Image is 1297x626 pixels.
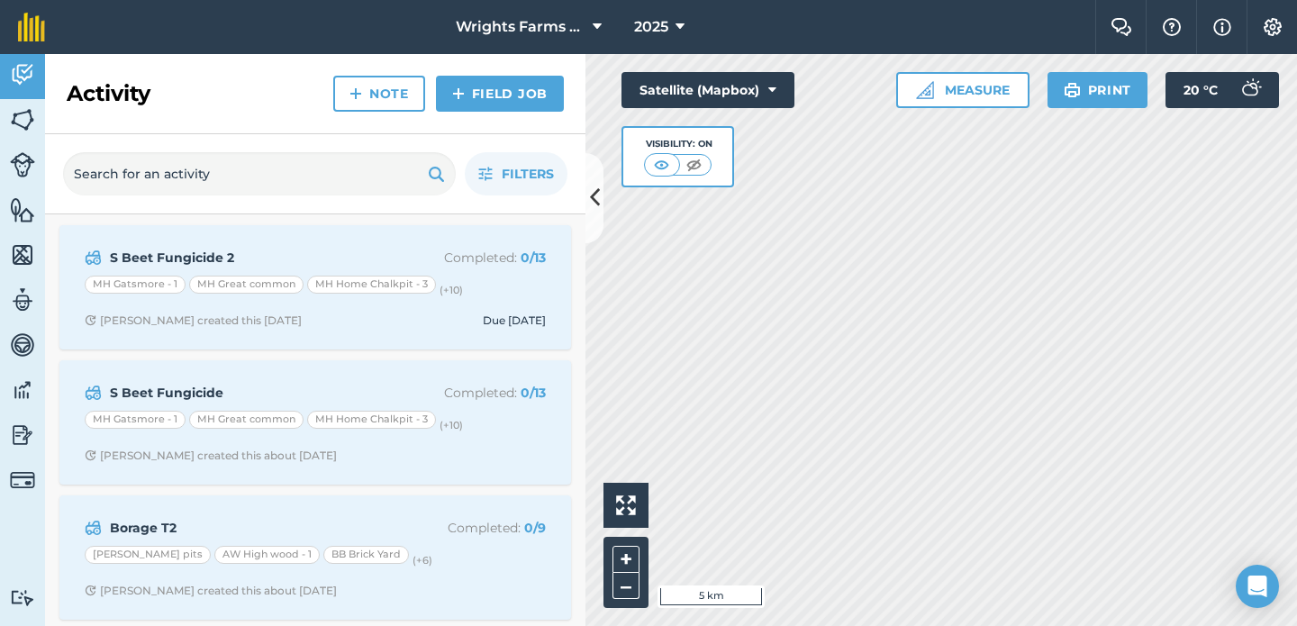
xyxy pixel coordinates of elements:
a: Note [333,76,425,112]
div: [PERSON_NAME] pits [85,546,211,564]
p: Completed : [403,518,546,538]
button: Print [1048,72,1148,108]
img: Two speech bubbles overlapping with the left bubble in the forefront [1111,18,1132,36]
div: MH Home Chalkpit - 3 [307,276,436,294]
div: MH Great common [189,411,304,429]
img: svg+xml;base64,PHN2ZyB4bWxucz0iaHR0cDovL3d3dy53My5vcmcvMjAwMC9zdmciIHdpZHRoPSI1MCIgaGVpZ2h0PSI0MC... [650,156,673,174]
div: Due [DATE] [483,313,546,328]
span: 20 ° C [1184,72,1218,108]
img: svg+xml;base64,PD94bWwgdmVyc2lvbj0iMS4wIiBlbmNvZGluZz0idXRmLTgiPz4KPCEtLSBHZW5lcmF0b3I6IEFkb2JlIE... [85,382,102,404]
img: svg+xml;base64,PHN2ZyB4bWxucz0iaHR0cDovL3d3dy53My5vcmcvMjAwMC9zdmciIHdpZHRoPSIxNyIgaGVpZ2h0PSIxNy... [1213,16,1231,38]
span: Wrights Farms Contracting [456,16,585,38]
p: Completed : [403,248,546,268]
img: Clock with arrow pointing clockwise [85,449,96,461]
div: MH Home Chalkpit - 3 [307,411,436,429]
strong: S Beet Fungicide 2 [110,248,395,268]
strong: Borage T2 [110,518,395,538]
div: MH Gatsmore - 1 [85,411,186,429]
img: svg+xml;base64,PD94bWwgdmVyc2lvbj0iMS4wIiBlbmNvZGluZz0idXRmLTgiPz4KPCEtLSBHZW5lcmF0b3I6IEFkb2JlIE... [10,152,35,177]
div: AW High wood - 1 [214,546,320,564]
img: fieldmargin Logo [18,13,45,41]
div: MH Gatsmore - 1 [85,276,186,294]
div: [PERSON_NAME] created this about [DATE] [85,449,337,463]
img: A cog icon [1262,18,1283,36]
img: svg+xml;base64,PD94bWwgdmVyc2lvbj0iMS4wIiBlbmNvZGluZz0idXRmLTgiPz4KPCEtLSBHZW5lcmF0b3I6IEFkb2JlIE... [1232,72,1268,108]
div: BB Brick Yard [323,546,409,564]
img: svg+xml;base64,PD94bWwgdmVyc2lvbj0iMS4wIiBlbmNvZGluZz0idXRmLTgiPz4KPCEtLSBHZW5lcmF0b3I6IEFkb2JlIE... [10,467,35,493]
strong: 0 / 13 [521,249,546,266]
span: 2025 [634,16,668,38]
small: (+ 10 ) [440,419,463,431]
img: Clock with arrow pointing clockwise [85,585,96,596]
small: (+ 6 ) [413,554,432,567]
img: svg+xml;base64,PHN2ZyB4bWxucz0iaHR0cDovL3d3dy53My5vcmcvMjAwMC9zdmciIHdpZHRoPSIxOSIgaGVpZ2h0PSIyNC... [428,163,445,185]
div: Visibility: On [644,137,712,151]
img: svg+xml;base64,PHN2ZyB4bWxucz0iaHR0cDovL3d3dy53My5vcmcvMjAwMC9zdmciIHdpZHRoPSIxOSIgaGVpZ2h0PSIyNC... [1064,79,1081,101]
img: svg+xml;base64,PD94bWwgdmVyc2lvbj0iMS4wIiBlbmNvZGluZz0idXRmLTgiPz4KPCEtLSBHZW5lcmF0b3I6IEFkb2JlIE... [10,422,35,449]
img: svg+xml;base64,PD94bWwgdmVyc2lvbj0iMS4wIiBlbmNvZGluZz0idXRmLTgiPz4KPCEtLSBHZW5lcmF0b3I6IEFkb2JlIE... [10,589,35,606]
button: + [612,546,639,573]
small: (+ 10 ) [440,284,463,296]
img: Ruler icon [916,81,934,99]
a: Field Job [436,76,564,112]
span: Filters [502,164,554,184]
input: Search for an activity [63,152,456,195]
img: svg+xml;base64,PD94bWwgdmVyc2lvbj0iMS4wIiBlbmNvZGluZz0idXRmLTgiPz4KPCEtLSBHZW5lcmF0b3I6IEFkb2JlIE... [10,61,35,88]
img: Clock with arrow pointing clockwise [85,314,96,326]
img: svg+xml;base64,PHN2ZyB4bWxucz0iaHR0cDovL3d3dy53My5vcmcvMjAwMC9zdmciIHdpZHRoPSIxNCIgaGVpZ2h0PSIyNC... [349,83,362,104]
h2: Activity [67,79,150,108]
img: svg+xml;base64,PD94bWwgdmVyc2lvbj0iMS4wIiBlbmNvZGluZz0idXRmLTgiPz4KPCEtLSBHZW5lcmF0b3I6IEFkb2JlIE... [10,331,35,358]
a: S Beet Fungicide 2Completed: 0/13MH Gatsmore - 1MH Great commonMH Home Chalkpit - 3(+10)Clock wit... [70,236,560,339]
div: MH Great common [189,276,304,294]
img: svg+xml;base64,PD94bWwgdmVyc2lvbj0iMS4wIiBlbmNvZGluZz0idXRmLTgiPz4KPCEtLSBHZW5lcmF0b3I6IEFkb2JlIE... [85,517,102,539]
img: Four arrows, one pointing top left, one top right, one bottom right and the last bottom left [616,495,636,515]
button: Satellite (Mapbox) [621,72,794,108]
img: svg+xml;base64,PHN2ZyB4bWxucz0iaHR0cDovL3d3dy53My5vcmcvMjAwMC9zdmciIHdpZHRoPSIxNCIgaGVpZ2h0PSIyNC... [452,83,465,104]
button: Filters [465,152,567,195]
a: Borage T2Completed: 0/9[PERSON_NAME] pitsAW High wood - 1BB Brick Yard(+6)Clock with arrow pointi... [70,506,560,609]
button: 20 °C [1165,72,1279,108]
strong: S Beet Fungicide [110,383,395,403]
div: Open Intercom Messenger [1236,565,1279,608]
div: [PERSON_NAME] created this about [DATE] [85,584,337,598]
button: Measure [896,72,1029,108]
strong: 0 / 13 [521,385,546,401]
img: svg+xml;base64,PD94bWwgdmVyc2lvbj0iMS4wIiBlbmNvZGluZz0idXRmLTgiPz4KPCEtLSBHZW5lcmF0b3I6IEFkb2JlIE... [10,377,35,404]
img: svg+xml;base64,PHN2ZyB4bWxucz0iaHR0cDovL3d3dy53My5vcmcvMjAwMC9zdmciIHdpZHRoPSI1NiIgaGVpZ2h0PSI2MC... [10,106,35,133]
img: svg+xml;base64,PD94bWwgdmVyc2lvbj0iMS4wIiBlbmNvZGluZz0idXRmLTgiPz4KPCEtLSBHZW5lcmF0b3I6IEFkb2JlIE... [10,286,35,313]
strong: 0 / 9 [524,520,546,536]
div: [PERSON_NAME] created this [DATE] [85,313,302,328]
button: – [612,573,639,599]
img: svg+xml;base64,PHN2ZyB4bWxucz0iaHR0cDovL3d3dy53My5vcmcvMjAwMC9zdmciIHdpZHRoPSI1MCIgaGVpZ2h0PSI0MC... [683,156,705,174]
img: svg+xml;base64,PD94bWwgdmVyc2lvbj0iMS4wIiBlbmNvZGluZz0idXRmLTgiPz4KPCEtLSBHZW5lcmF0b3I6IEFkb2JlIE... [85,247,102,268]
p: Completed : [403,383,546,403]
a: S Beet FungicideCompleted: 0/13MH Gatsmore - 1MH Great commonMH Home Chalkpit - 3(+10)Clock with ... [70,371,560,474]
img: svg+xml;base64,PHN2ZyB4bWxucz0iaHR0cDovL3d3dy53My5vcmcvMjAwMC9zdmciIHdpZHRoPSI1NiIgaGVpZ2h0PSI2MC... [10,196,35,223]
img: A question mark icon [1161,18,1183,36]
img: svg+xml;base64,PHN2ZyB4bWxucz0iaHR0cDovL3d3dy53My5vcmcvMjAwMC9zdmciIHdpZHRoPSI1NiIgaGVpZ2h0PSI2MC... [10,241,35,268]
